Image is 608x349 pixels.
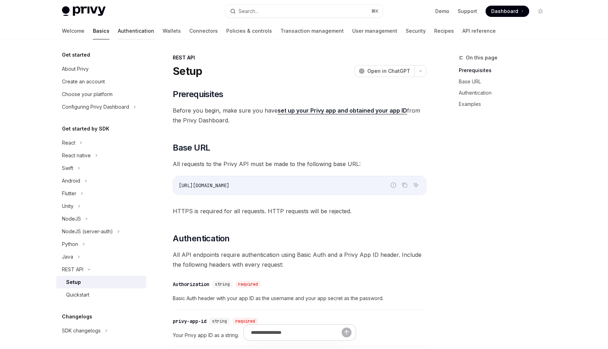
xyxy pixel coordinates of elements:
a: Examples [459,99,552,110]
div: required [235,281,261,288]
h5: Get started [62,51,90,59]
div: REST API [62,265,83,274]
div: Flutter [62,189,76,198]
a: Security [406,23,426,39]
button: Send message [342,328,351,337]
h5: Changelogs [62,312,92,321]
div: required [233,318,258,325]
a: Recipes [434,23,454,39]
img: light logo [62,6,106,16]
div: Configuring Privy Dashboard [62,103,129,111]
a: API reference [462,23,496,39]
span: [URL][DOMAIN_NAME] [179,182,229,189]
div: Android [62,177,80,185]
a: Authentication [118,23,154,39]
a: Prerequisites [459,65,552,76]
button: Copy the contents from the code block [400,180,409,190]
div: Search... [239,7,258,15]
div: REST API [173,54,426,61]
div: NodeJS (server-auth) [62,227,113,236]
div: Authorization [173,281,209,288]
span: Before you begin, make sure you have from the Privy Dashboard. [173,106,426,125]
a: Welcome [62,23,84,39]
span: All API endpoints require authentication using Basic Auth and a Privy App ID header. Include the ... [173,250,426,269]
a: User management [352,23,397,39]
div: Swift [62,164,73,172]
div: Java [62,253,73,261]
span: ⌘ K [371,8,379,14]
h1: Setup [173,65,202,77]
button: Report incorrect code [389,180,398,190]
a: Connectors [189,23,218,39]
a: Base URL [459,76,552,87]
div: Create an account [62,77,105,86]
span: Prerequisites [173,89,223,100]
button: Ask AI [411,180,420,190]
span: Open in ChatGPT [367,68,410,75]
div: Unity [62,202,74,210]
span: string [212,318,227,324]
button: Open in ChatGPT [354,65,414,77]
a: Choose your platform [56,88,146,101]
div: React native [62,151,91,160]
span: All requests to the Privy API must be made to the following base URL: [173,159,426,169]
div: privy-app-id [173,318,207,325]
span: Base URL [173,142,210,153]
span: HTTPS is required for all requests. HTTP requests will be rejected. [173,206,426,216]
a: Dashboard [486,6,529,17]
span: Basic Auth header with your app ID as the username and your app secret as the password. [173,294,426,303]
span: string [215,281,230,287]
a: Policies & controls [226,23,272,39]
a: Demo [435,8,449,15]
h5: Get started by SDK [62,125,109,133]
div: SDK changelogs [62,326,101,335]
a: set up your Privy app and obtained your app ID [278,107,407,114]
a: Quickstart [56,288,146,301]
a: Wallets [163,23,181,39]
a: About Privy [56,63,146,75]
a: Setup [56,276,146,288]
a: Basics [93,23,109,39]
button: Search...⌘K [225,5,383,18]
a: Support [458,8,477,15]
span: Dashboard [491,8,518,15]
a: Authentication [459,87,552,99]
div: About Privy [62,65,89,73]
button: Toggle dark mode [535,6,546,17]
span: On this page [466,53,498,62]
div: React [62,139,75,147]
div: Python [62,240,78,248]
div: Quickstart [66,291,89,299]
div: Choose your platform [62,90,113,99]
a: Transaction management [280,23,344,39]
div: NodeJS [62,215,81,223]
span: Authentication [173,233,230,244]
a: Create an account [56,75,146,88]
div: Setup [66,278,81,286]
